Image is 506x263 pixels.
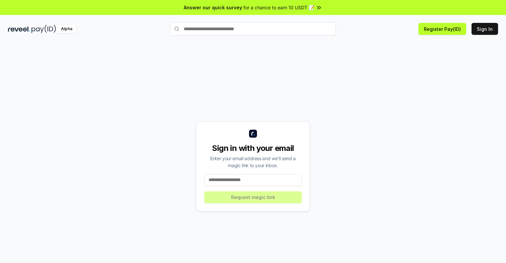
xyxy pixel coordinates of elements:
span: for a chance to earn 10 USDT 📝 [243,4,314,11]
span: Answer our quick survey [184,4,242,11]
button: Register Pay(ID) [418,23,466,35]
button: Sign In [472,23,498,35]
div: Enter your email address and we’ll send a magic link to your inbox. [204,155,302,169]
div: Alpha [57,25,76,33]
div: Sign in with your email [204,143,302,154]
img: reveel_dark [8,25,30,33]
img: pay_id [32,25,56,33]
img: logo_small [249,130,257,138]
